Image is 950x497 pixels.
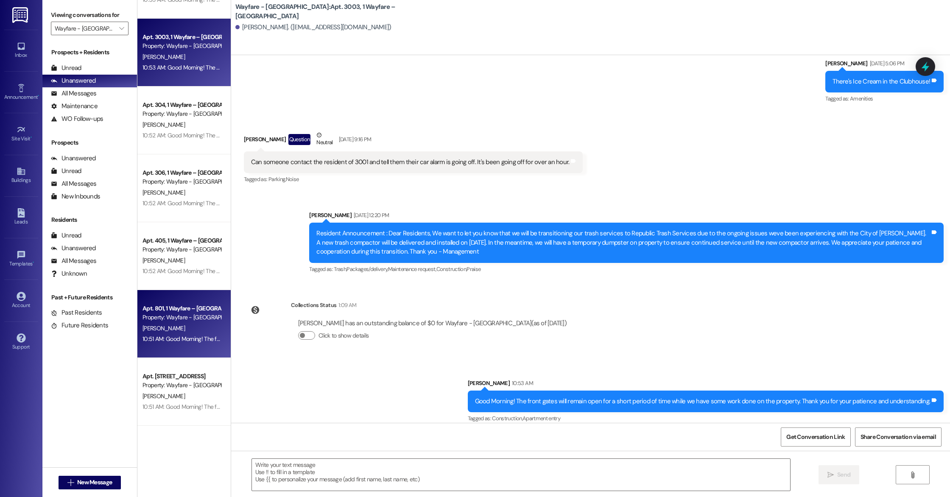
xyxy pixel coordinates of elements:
div: 1:09 AM [336,301,356,310]
div: Past Residents [51,308,102,317]
span: New Message [77,478,112,487]
div: Unanswered [51,154,96,163]
div: Neutral [315,131,334,148]
button: New Message [59,476,121,489]
div: Tagged as: [244,173,583,185]
span: [PERSON_NAME] [142,392,185,400]
span: Parking , [268,176,286,183]
div: Apt. 304, 1 Wayfare – [GEOGRAPHIC_DATA] [142,101,221,109]
div: [PERSON_NAME] [468,379,944,391]
div: Can someone contact the resident of 3001 and tell them their car alarm is going off. It's been go... [251,158,570,167]
div: Apt. 801, 1 Wayfare – [GEOGRAPHIC_DATA] [142,304,221,313]
span: Maintenance request , [388,265,436,273]
div: 10:52 AM: Good Morning! The front gates will remain open for a short period of time while we have... [142,199,586,207]
div: Tagged as: [468,412,944,424]
span: Packages/delivery , [346,265,388,273]
div: Apt. 405, 1 Wayfare – [GEOGRAPHIC_DATA] [142,236,221,245]
label: Viewing conversations for [51,8,129,22]
div: Apt. 3003, 1 Wayfare – [GEOGRAPHIC_DATA] [142,33,221,42]
div: Prospects + Residents [42,48,137,57]
div: Property: Wayfare - [GEOGRAPHIC_DATA] [142,42,221,50]
span: Noise [286,176,299,183]
span: Apartment entry [522,415,560,422]
a: Buildings [4,164,38,187]
div: Unread [51,64,81,73]
button: Share Conversation via email [855,427,942,447]
div: 10:51 AM: Good Morning! The front gates will remain open for a short period of time while we have... [142,403,584,410]
label: Click to show details [319,331,369,340]
i:  [67,479,74,486]
span: Trash , [334,265,346,273]
div: 10:52 AM: Good Morning! The front gates will remain open for a short period of time while we have... [142,131,586,139]
span: [PERSON_NAME] [142,53,185,61]
div: Property: Wayfare - [GEOGRAPHIC_DATA] [142,381,221,390]
a: Account [4,289,38,312]
span: Send [837,470,850,479]
span: [PERSON_NAME] [142,324,185,332]
div: Apt. [STREET_ADDRESS] [142,372,221,381]
div: Past + Future Residents [42,293,137,302]
b: Wayfare - [GEOGRAPHIC_DATA]: Apt. 3003, 1 Wayfare – [GEOGRAPHIC_DATA] [235,3,405,21]
a: Site Visit • [4,123,38,145]
div: [DATE] 5:06 PM [868,59,905,68]
div: There's Ice Cream in the Clubhouse! [833,77,930,86]
div: Residents [42,215,137,224]
div: Unanswered [51,244,96,253]
div: Tagged as: [309,263,944,275]
span: [PERSON_NAME] [142,121,185,128]
div: [PERSON_NAME] has an outstanding balance of $0 for Wayfare - [GEOGRAPHIC_DATA] (as of [DATE]) [298,319,567,328]
div: [PERSON_NAME] [309,211,944,223]
span: Share Conversation via email [861,433,936,441]
div: 10:53 AM [510,379,533,388]
i:  [119,25,124,32]
div: [PERSON_NAME] [244,131,583,151]
a: Leads [4,206,38,229]
span: • [33,260,34,265]
span: Get Conversation Link [786,433,845,441]
div: Unanswered [51,76,96,85]
button: Send [819,465,860,484]
a: Inbox [4,39,38,62]
span: [PERSON_NAME] [142,189,185,196]
div: Tagged as: [825,92,944,105]
div: Apt. 306, 1 Wayfare – [GEOGRAPHIC_DATA] [142,168,221,177]
div: Unread [51,167,81,176]
div: All Messages [51,179,96,188]
div: Maintenance [51,102,98,111]
a: Support [4,331,38,354]
div: [PERSON_NAME] [825,59,944,71]
div: [DATE] 12:20 PM [352,211,389,220]
span: • [38,93,39,99]
i:  [909,472,916,478]
button: Get Conversation Link [781,427,850,447]
div: Unread [51,231,81,240]
div: [DATE] 9:16 PM [337,135,372,144]
div: New Inbounds [51,192,100,201]
a: Templates • [4,248,38,271]
div: 10:52 AM: Good Morning! The front gates will remain open for a short period of time while we have... [142,267,586,275]
span: • [31,134,32,140]
div: Prospects [42,138,137,147]
i:  [827,472,834,478]
div: Property: Wayfare - [GEOGRAPHIC_DATA] [142,313,221,322]
div: Resident Announcement : Dear Residents, We want to let you know that we will be transitioning our... [316,229,930,256]
div: Unknown [51,269,87,278]
div: [PERSON_NAME]. ([EMAIL_ADDRESS][DOMAIN_NAME]) [235,23,391,32]
div: Property: Wayfare - [GEOGRAPHIC_DATA] [142,109,221,118]
input: All communities [55,22,115,35]
div: Future Residents [51,321,108,330]
div: Good Morning! The front gates will remain open for a short period of time while we have some work... [475,397,930,406]
div: Property: Wayfare - [GEOGRAPHIC_DATA] [142,177,221,186]
div: 10:51 AM: Good Morning! The front gates will remain open for a short period of time while we have... [142,335,584,343]
span: Construction , [436,265,467,273]
div: Question [288,134,311,145]
span: Construction , [492,415,522,422]
span: [PERSON_NAME] [142,257,185,264]
div: 10:53 AM: Good Morning! The front gates will remain open for a short period of time while we have... [142,64,586,71]
div: Collections Status [291,301,336,310]
div: Property: Wayfare - [GEOGRAPHIC_DATA] [142,245,221,254]
div: All Messages [51,257,96,265]
img: ResiDesk Logo [12,7,30,23]
div: All Messages [51,89,96,98]
span: Praise [467,265,481,273]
